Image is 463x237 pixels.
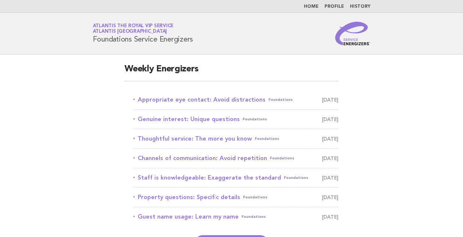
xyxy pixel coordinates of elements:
span: Foundations [255,134,279,144]
span: [DATE] [322,153,339,163]
a: Thoughtful service: The more you knowFoundations [DATE] [133,134,339,144]
span: Foundations [284,173,308,183]
img: Service Energizers [335,22,371,45]
a: Profile [325,4,344,9]
a: Channels of communication: Avoid repetitionFoundations [DATE] [133,153,339,163]
span: [DATE] [322,95,339,105]
a: Genuine interest: Unique questionsFoundations [DATE] [133,114,339,124]
span: Foundations [269,95,293,105]
span: Foundations [243,114,267,124]
span: Foundations [242,212,266,222]
span: [DATE] [322,173,339,183]
h2: Weekly Energizers [124,63,339,81]
a: Appropriate eye contact: Avoid distractionsFoundations [DATE] [133,95,339,105]
a: Atlantis the Royal VIP ServiceAtlantis [GEOGRAPHIC_DATA] [93,24,174,34]
span: [DATE] [322,114,339,124]
h1: Foundations Service Energizers [93,24,193,43]
span: Foundations [270,153,294,163]
span: [DATE] [322,134,339,144]
a: Home [304,4,319,9]
a: History [350,4,371,9]
a: Property questions: Specific detailsFoundations [DATE] [133,192,339,202]
span: Atlantis [GEOGRAPHIC_DATA] [93,29,167,34]
span: [DATE] [322,212,339,222]
span: [DATE] [322,192,339,202]
span: Foundations [243,192,267,202]
a: Staff is knowledgeable: Exaggerate the standardFoundations [DATE] [133,173,339,183]
a: Guest name usage: Learn my nameFoundations [DATE] [133,212,339,222]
